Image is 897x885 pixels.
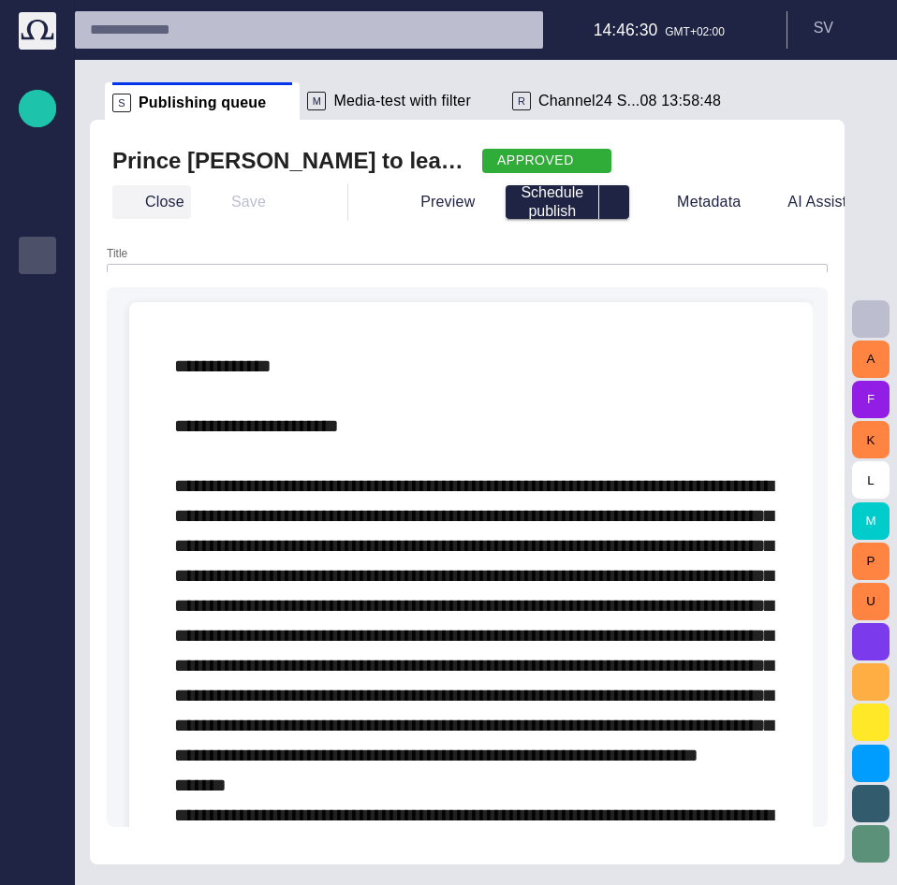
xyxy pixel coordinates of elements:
[112,146,467,176] h2: Prince William to leave the military
[26,506,49,525] p: Social Media
[26,394,49,413] p: Media-test with filter
[307,92,326,110] p: M
[26,169,49,188] p: Rundowns
[19,386,56,424] div: Media-test with filter
[512,92,531,110] p: R
[105,82,300,120] div: SPublishing queue
[19,237,56,274] div: Publishing queue
[19,12,56,50] img: Octopus News Room
[538,92,721,110] span: Channel24 S...08 13:58:48
[26,282,49,300] p: Publishing queue KKK
[26,431,49,454] span: [PERSON_NAME]'s media (playout)
[599,185,629,219] button: select publish option
[852,502,890,540] button: M
[482,149,611,173] button: APPROVED
[26,319,49,338] p: Media
[814,17,833,39] p: S V
[333,92,471,110] span: Media-test with filter
[112,185,191,219] button: Close
[26,282,49,304] span: Publishing queue KKK
[594,18,658,42] p: 14:46:30
[139,94,266,112] span: Publishing queue
[26,581,49,603] span: [URL][DOMAIN_NAME]
[506,185,629,219] div: Button group with publish options
[852,381,890,418] button: F
[852,421,890,458] button: K
[19,312,56,349] div: Media
[26,169,49,192] span: Rundowns
[26,544,49,566] span: Editorial Admin
[107,246,127,262] label: Title
[19,424,56,461] div: [PERSON_NAME]'s media (playout)
[644,185,747,219] button: Metadata
[19,162,56,686] ul: main menu
[26,207,49,225] p: Story folders
[26,469,49,491] span: My OctopusX
[755,185,875,219] button: AI Assistant
[665,23,725,40] p: GMT+02:00
[26,581,49,600] p: [URL][DOMAIN_NAME]
[26,431,49,450] p: [PERSON_NAME]'s media (playout)
[26,394,49,416] span: Media-test with filter
[852,461,890,499] button: L
[26,244,49,263] p: Publishing queue
[26,207,49,229] span: Story folders
[378,185,491,219] button: Preview
[19,648,56,686] div: Octopus
[26,319,49,341] span: Media
[300,82,505,120] div: MMedia-test with filter
[26,618,49,637] p: AI Assistant
[19,573,56,611] div: [URL][DOMAIN_NAME]
[26,506,49,529] span: Social Media
[26,469,49,487] p: My OctopusX
[852,341,890,378] button: A
[112,94,131,112] p: S
[505,82,755,120] div: RChannel24 S...08 13:58:48
[26,656,49,675] p: Octopus
[852,543,890,580] button: P
[852,583,890,620] button: U
[26,356,49,379] span: Administration
[26,544,49,562] p: Editorial Admin
[26,356,49,375] p: Administration
[26,618,49,641] span: AI Assistant
[26,244,49,267] span: Publishing queue
[506,185,599,219] button: Schedule publish
[19,611,56,648] div: AI Assistant
[799,11,886,45] button: SV
[26,656,49,678] span: Octopus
